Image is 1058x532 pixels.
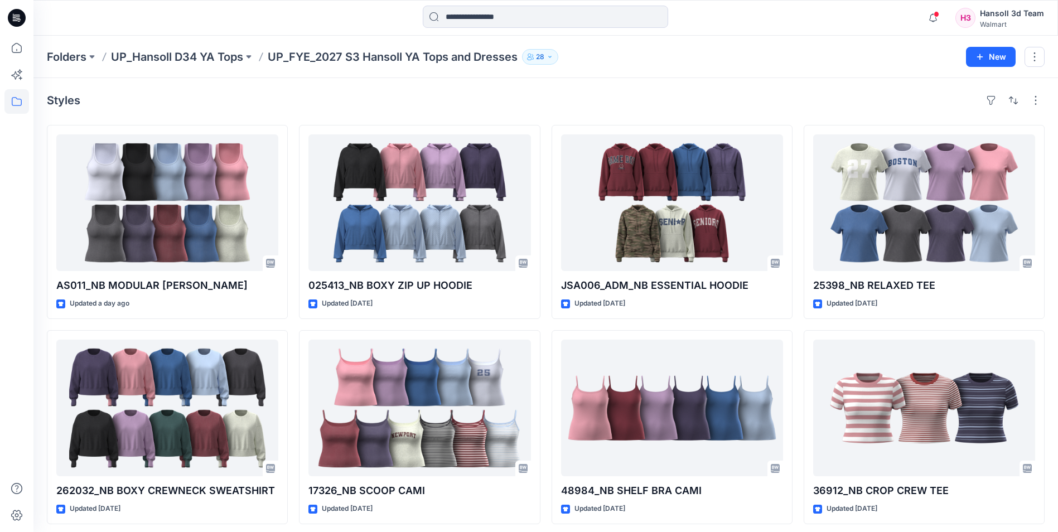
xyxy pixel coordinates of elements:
p: 36912_NB CROP CREW TEE [813,483,1035,499]
div: H3 [955,8,975,28]
p: Updated [DATE] [574,298,625,309]
a: 025413_NB BOXY ZIP UP HOODIE [308,134,530,271]
a: 48984_NB SHELF BRA CAMI [561,340,783,476]
p: AS011_NB MODULAR [PERSON_NAME] [56,278,278,293]
p: 48984_NB SHELF BRA CAMI [561,483,783,499]
p: Updated [DATE] [827,503,877,515]
p: 25398_NB RELAXED TEE [813,278,1035,293]
a: 17326_NB SCOOP CAMI [308,340,530,476]
p: UP_FYE_2027 S3 Hansoll YA Tops and Dresses [268,49,518,65]
a: 25398_NB RELAXED TEE [813,134,1035,271]
p: 262032_NB BOXY CREWNECK SWEATSHIRT [56,483,278,499]
a: Folders [47,49,86,65]
p: Updated [DATE] [574,503,625,515]
p: JSA006_ADM_NB ESSENTIAL HOODIE [561,278,783,293]
a: JSA006_ADM_NB ESSENTIAL HOODIE [561,134,783,271]
p: Updated [DATE] [322,298,373,309]
p: 025413_NB BOXY ZIP UP HOODIE [308,278,530,293]
p: Updated [DATE] [827,298,877,309]
a: AS011_NB MODULAR TAMI [56,134,278,271]
h4: Styles [47,94,80,107]
p: Updated a day ago [70,298,129,309]
a: 262032_NB BOXY CREWNECK SWEATSHIRT [56,340,278,476]
p: 17326_NB SCOOP CAMI [308,483,530,499]
button: 28 [522,49,558,65]
a: UP_Hansoll D34 YA Tops [111,49,243,65]
div: Hansoll 3d Team [980,7,1044,20]
p: Updated [DATE] [322,503,373,515]
div: Walmart [980,20,1044,28]
p: Updated [DATE] [70,503,120,515]
button: New [966,47,1016,67]
a: 36912_NB CROP CREW TEE [813,340,1035,476]
p: 28 [536,51,544,63]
